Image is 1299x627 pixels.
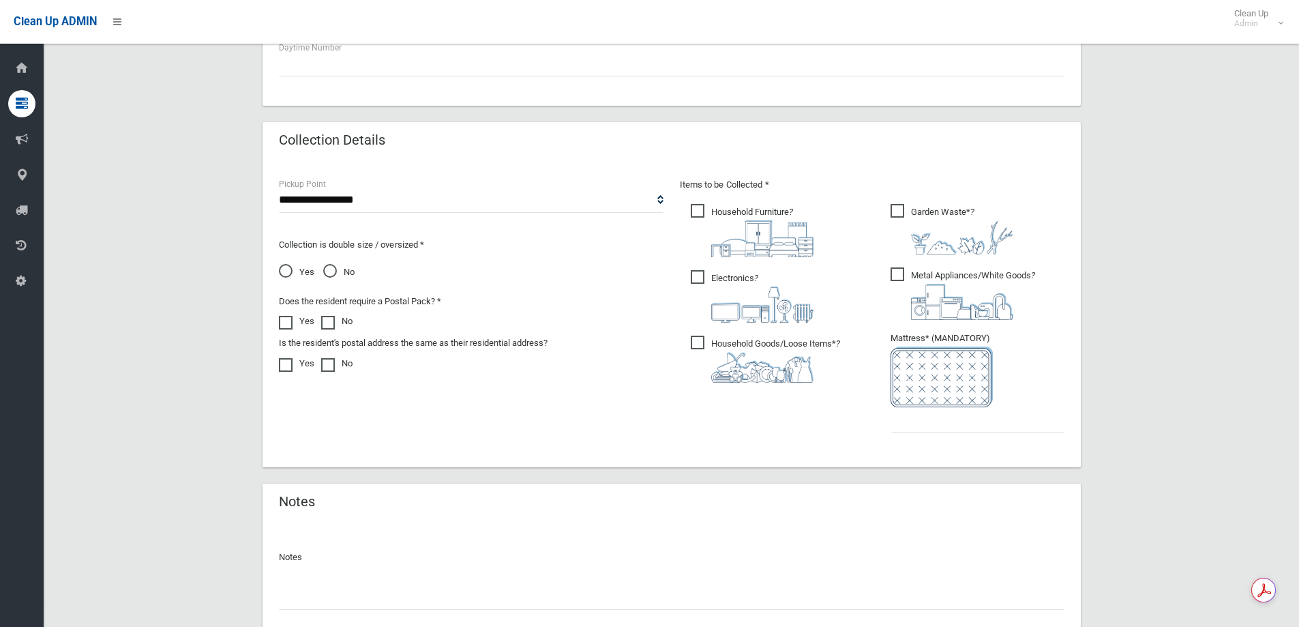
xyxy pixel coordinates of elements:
i: ? [911,207,1013,254]
label: Yes [279,355,314,372]
p: Items to be Collected * [680,177,1064,193]
p: Collection is double size / oversized * [279,237,663,253]
span: Garden Waste* [891,204,1013,254]
i: ? [711,338,840,383]
span: Electronics [691,270,813,323]
span: Yes [279,264,314,280]
img: e7408bece873d2c1783593a074e5cb2f.png [891,347,993,407]
span: Household Furniture [691,204,813,257]
img: 394712a680b73dbc3d2a6a3a7ffe5a07.png [711,287,813,323]
span: Household Goods/Loose Items* [691,336,840,383]
label: Does the resident require a Postal Pack? * [279,293,441,310]
span: No [323,264,355,280]
i: ? [711,207,813,257]
span: Clean Up [1227,8,1282,29]
img: 36c1b0289cb1767239cdd3de9e694f19.png [911,284,1013,320]
img: b13cc3517677393f34c0a387616ef184.png [711,352,813,383]
label: Is the resident's postal address the same as their residential address? [279,335,548,351]
label: Yes [279,313,314,330]
span: Metal Appliances/White Goods [891,267,1035,320]
header: Notes [263,489,331,515]
label: No [321,313,353,330]
small: Admin [1234,18,1268,29]
span: Mattress* (MANDATORY) [891,333,1064,407]
label: No [321,355,353,372]
i: ? [711,273,813,323]
i: ? [911,270,1035,320]
span: Clean Up ADMIN [14,15,97,28]
p: Notes [279,549,1064,566]
img: 4fd8a5c772b2c999c83690221e5242e0.png [911,220,1013,254]
img: aa9efdbe659d29b613fca23ba79d85cb.png [711,220,813,257]
header: Collection Details [263,127,402,154]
